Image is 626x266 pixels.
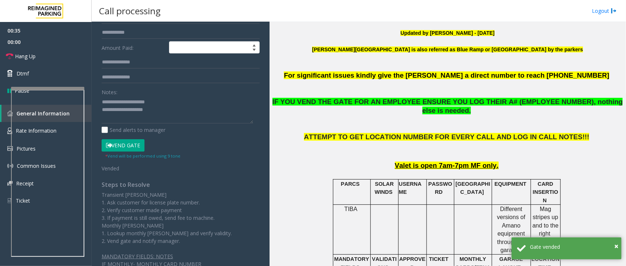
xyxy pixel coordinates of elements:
[533,181,558,203] span: CARD INSERTION
[102,165,119,172] span: Vended
[17,70,29,77] span: Dtmf
[7,128,12,134] img: 'icon'
[7,146,13,151] img: 'icon'
[375,181,394,195] span: SOLAR WINDS
[102,181,260,188] h4: Steps to Resolve
[7,181,12,186] img: 'icon'
[95,2,164,20] h3: Call processing
[592,7,617,15] a: Logout
[284,71,609,79] span: For significant issues kindly give the [PERSON_NAME] a direct number to reach [PHONE_NUMBER]
[530,243,616,251] div: Gate vended
[100,41,167,54] label: Amount Paid:
[272,98,623,115] span: IF YOU VEND THE GATE FOR AN EMPLOYEE ENSURE YOU LOG THEIR A# (EMPLOYEE NUMBER), nothing else is n...
[7,163,13,169] img: 'icon'
[249,48,259,53] span: Decrease value
[429,256,449,262] span: TICKET
[312,47,583,52] b: [PERSON_NAME][GEOGRAPHIC_DATA] is also referred as Blue Ramp or [GEOGRAPHIC_DATA] by the parkers
[495,181,527,187] span: EQUIPMENT
[614,241,618,252] button: Close
[102,139,144,152] button: Vend Gate
[614,241,618,251] span: ×
[102,126,165,134] label: Send alerts to manager
[532,206,559,237] span: Mag stripes up and to the right
[7,111,13,116] img: 'icon'
[341,181,359,187] span: PARCS
[455,181,490,195] span: [GEOGRAPHIC_DATA]
[611,7,617,15] img: logout
[428,181,452,195] span: PASSWORD
[304,133,589,141] span: ATTEMPT TO GET LOCATION NUMBER FOR EVERY CALL AND LOG IN CALL NOTES!!!
[400,30,494,36] font: Updated by [PERSON_NAME] - [DATE]
[102,191,260,245] p: Transient [PERSON_NAME] 1. Ask customer for license plate number. 2. Verify customer made payment...
[15,52,36,60] span: Hang Up
[105,153,180,159] small: Vend will be performed using 9 tone
[344,206,358,212] span: TIBA
[7,197,12,204] img: 'icon'
[395,162,499,169] span: Valet is open 7am-7pm MF only.
[102,86,117,96] label: Notes:
[469,107,471,114] span: .
[399,181,422,195] span: USERNAME
[497,206,525,253] span: Different versions of Amano equipment throughout garage
[249,42,259,48] span: Increase value
[102,253,173,260] span: MANDATORY FIELDS: NOTES
[1,105,92,122] a: General Information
